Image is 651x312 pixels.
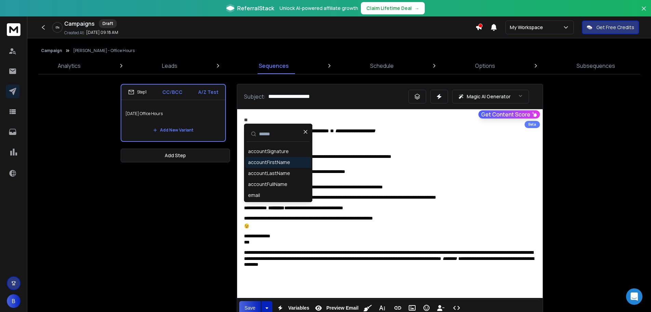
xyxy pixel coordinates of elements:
[467,93,511,100] p: Magic AI Generator
[370,62,394,70] p: Schedule
[248,148,289,155] div: accountSignature
[325,305,360,311] span: Preview Email
[54,58,85,74] a: Analytics
[471,58,499,74] a: Options
[475,62,495,70] p: Options
[452,90,529,103] button: Magic AI Generator
[128,89,147,95] div: Step 1
[7,294,21,308] button: B
[248,181,287,188] div: accountFullName
[596,24,634,31] p: Get Free Credits
[415,5,419,12] span: →
[121,84,226,142] li: Step1CC/BCCA/Z Test[DATE] Office HoursAdd New Variant
[287,305,311,311] span: Variables
[248,170,290,177] div: accountLastName
[99,19,117,28] div: Draft
[237,4,274,12] span: ReferralStack
[248,159,290,166] div: accountFirstName
[56,25,59,29] p: 0 %
[158,58,181,74] a: Leads
[58,62,81,70] p: Analytics
[280,5,358,12] p: Unlock AI-powered affiliate growth
[626,288,642,305] div: Open Intercom Messenger
[125,104,221,123] p: [DATE] Office Hours
[639,4,648,21] button: Close banner
[525,121,540,128] div: Beta
[121,149,230,162] button: Add Step
[259,62,289,70] p: Sequences
[244,92,266,101] p: Subject:
[582,21,639,34] button: Get Free Credits
[86,30,118,35] p: [DATE] 09:18 AM
[572,58,619,74] a: Subsequences
[64,20,95,28] h1: Campaigns
[478,110,540,118] button: Get Content Score
[255,58,293,74] a: Sequences
[361,2,425,14] button: Claim Lifetime Deal→
[64,30,85,36] p: Created At:
[148,123,199,137] button: Add New Variant
[162,89,182,96] p: CC/BCC
[577,62,615,70] p: Subsequences
[162,62,177,70] p: Leads
[510,24,546,31] p: My Workspace
[248,192,260,199] div: email
[73,48,135,53] p: [PERSON_NAME] - Office Hours
[198,89,218,96] p: A/Z Test
[41,48,62,53] button: Campaign
[366,58,398,74] a: Schedule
